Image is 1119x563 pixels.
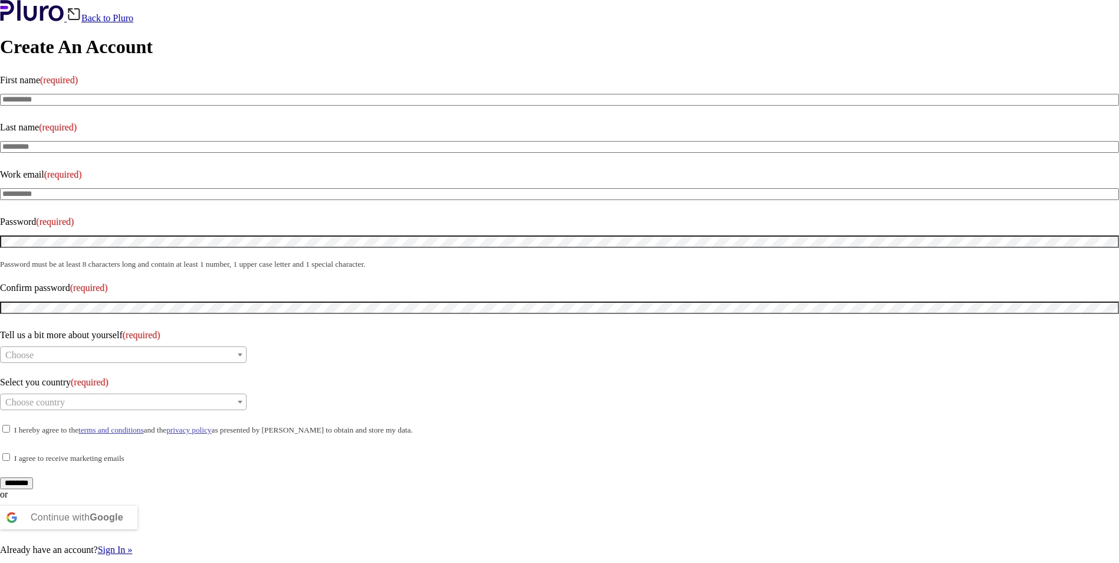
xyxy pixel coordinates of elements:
[67,7,81,21] img: Back icon
[31,506,123,529] div: Continue with
[14,454,124,463] small: I agree to receive marketing emails
[78,425,144,434] a: terms and conditions
[123,330,160,340] span: (required)
[71,377,109,387] span: (required)
[70,283,108,293] span: (required)
[2,453,10,461] input: I agree to receive marketing emails
[5,350,34,360] span: Choose
[14,425,413,434] small: I hereby agree to the and the as presented by [PERSON_NAME] to obtain and store my data.
[36,217,74,227] span: (required)
[98,545,133,555] a: Sign In »
[39,122,77,132] span: (required)
[44,169,82,179] span: (required)
[40,75,78,85] span: (required)
[67,13,133,23] a: Back to Pluro
[90,512,123,522] b: Google
[2,425,10,433] input: I hereby agree to theterms and conditionsand theprivacy policyas presented by [PERSON_NAME] to ob...
[166,425,211,434] a: privacy policy
[5,397,65,407] span: Choose country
